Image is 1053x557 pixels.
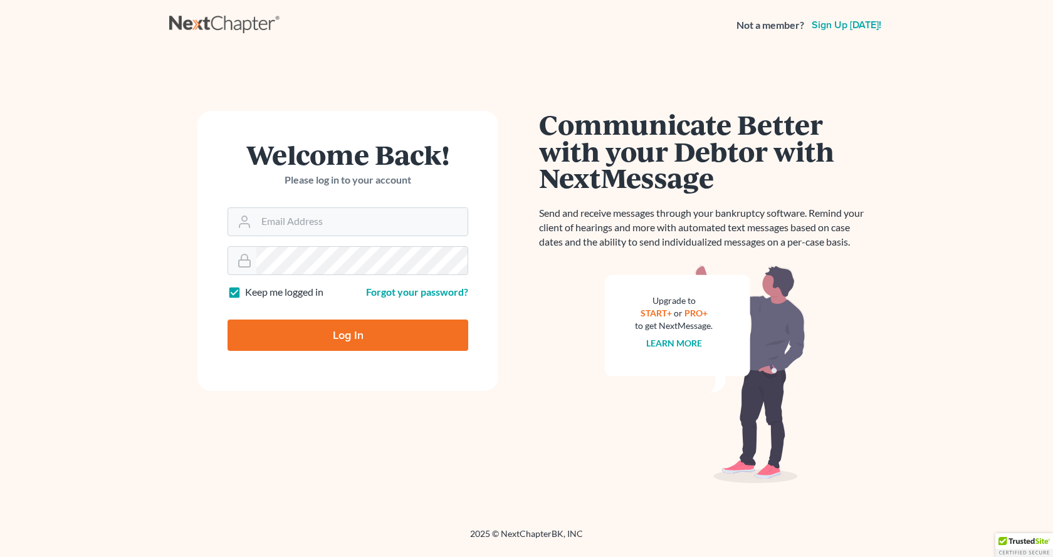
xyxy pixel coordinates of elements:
[228,141,468,168] h1: Welcome Back!
[256,208,468,236] input: Email Address
[641,308,672,318] a: START+
[228,320,468,351] input: Log In
[539,206,871,249] p: Send and receive messages through your bankruptcy software. Remind your client of hearings and mo...
[605,264,805,484] img: nextmessage_bg-59042aed3d76b12b5cd301f8e5b87938c9018125f34e5fa2b7a6b67550977c72.svg
[684,308,708,318] a: PRO+
[169,528,884,550] div: 2025 © NextChapterBK, INC
[245,285,323,299] label: Keep me logged in
[646,338,702,348] a: Learn more
[366,286,468,298] a: Forgot your password?
[539,111,871,191] h1: Communicate Better with your Debtor with NextMessage
[228,173,468,187] p: Please log in to your account
[736,18,804,33] strong: Not a member?
[635,294,713,307] div: Upgrade to
[995,533,1053,557] div: TrustedSite Certified
[809,20,884,30] a: Sign up [DATE]!
[674,308,683,318] span: or
[635,320,713,332] div: to get NextMessage.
